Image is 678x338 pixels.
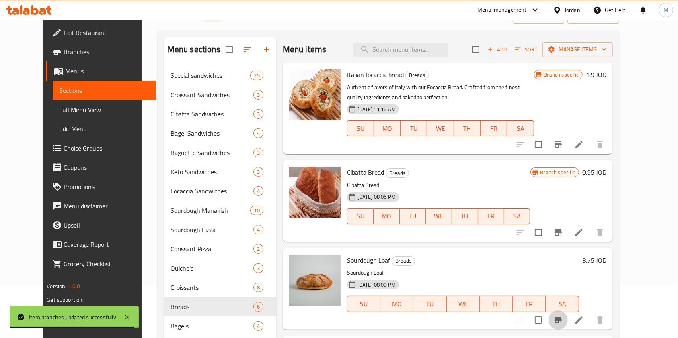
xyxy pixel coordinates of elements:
span: Cibatta Sandwiches [171,109,253,119]
button: FR [481,120,507,136]
span: 4 [254,226,263,234]
span: Sort [515,45,537,54]
span: Croissants [171,283,253,292]
a: Full Menu View [53,100,156,119]
div: Quiche's [171,263,253,273]
span: Menu disclaimer [64,201,150,211]
span: SA [510,123,530,134]
span: SU [351,123,371,134]
h2: Menu sections [167,43,220,55]
div: Sourdough Pizza [171,225,253,234]
button: Add section [257,40,276,59]
span: Full Menu View [59,105,150,114]
h2: Menu items [283,43,327,55]
div: Breads6 [164,297,276,316]
span: Coupons [64,163,150,172]
span: Sort sections [238,40,257,59]
span: SU [351,210,370,222]
span: 4 [254,130,263,137]
a: Choice Groups [46,138,156,158]
span: import [519,11,558,21]
span: MO [384,298,410,310]
span: 3 [254,110,263,118]
a: Edit menu item [574,315,584,325]
div: Breads [405,71,429,80]
span: 3 [254,168,263,176]
span: Version: [47,281,66,291]
div: Croissant Sandwiches [171,90,253,100]
span: Bagel Sandwiches [171,128,253,138]
span: Select to update [530,136,547,153]
div: items [253,109,263,119]
span: Breads [392,256,415,265]
div: Keto Sandwiches3 [164,162,276,181]
button: SU [347,208,374,224]
div: Focaccia Sandwiches [171,186,253,196]
span: TH [457,123,477,134]
span: 4 [254,322,263,330]
img: Cibatta Bread [289,167,341,218]
span: export [574,11,613,21]
div: Jordan [565,6,580,14]
span: [DATE] 08:08 PM [354,281,399,289]
span: Coverage Report [64,240,150,249]
span: Manage items [549,45,606,55]
div: Special sandwiches25 [164,66,276,85]
button: FR [513,296,546,312]
div: Cibatta Sandwiches3 [164,104,276,124]
button: SU [347,120,374,136]
div: Breads [386,168,409,178]
span: Breads [386,169,409,178]
span: Breads [171,302,253,312]
span: 4 [254,187,263,195]
button: TH [454,120,481,136]
span: MO [377,210,397,222]
button: SU [347,296,380,312]
span: Sections [59,86,150,95]
button: MO [374,120,401,136]
button: Branch-specific-item [549,223,568,242]
button: Add [484,43,510,56]
span: Get support on: [47,295,84,305]
span: WE [450,298,477,310]
div: Bagel Sandwiches4 [164,124,276,143]
a: Coverage Report [46,235,156,254]
span: Special sandwiches [171,71,251,80]
span: 8 [254,284,263,291]
a: Menu disclaimer [46,196,156,216]
span: FR [481,210,501,222]
input: search [353,43,448,57]
span: Sourdough Manakish [171,206,251,215]
div: items [253,128,263,138]
a: Menus [46,61,156,81]
span: Sort items [510,43,542,56]
span: WE [430,123,450,134]
span: Choice Groups [64,143,150,153]
a: Promotions [46,177,156,196]
span: Corissant Pizza [171,244,253,254]
span: Bagels [171,321,253,331]
a: Edit Menu [53,119,156,138]
button: Manage items [542,42,613,57]
span: 2 [254,245,263,253]
span: 3 [254,149,263,157]
span: Add [486,45,508,54]
button: SA [507,120,534,136]
span: 3 [254,265,263,272]
span: Keto Sandwiches [171,167,253,177]
div: Item branches updated successfully [29,313,116,322]
span: Baguette Sandwiches [171,148,253,157]
button: TH [480,296,513,312]
h6: 3.75 JOD [582,255,606,266]
div: Croissant Sandwiches3 [164,85,276,104]
span: TH [483,298,510,310]
span: Menus [65,66,150,76]
button: Branch-specific-item [549,310,568,330]
div: items [253,148,263,157]
button: delete [590,223,610,242]
div: items [253,302,263,312]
